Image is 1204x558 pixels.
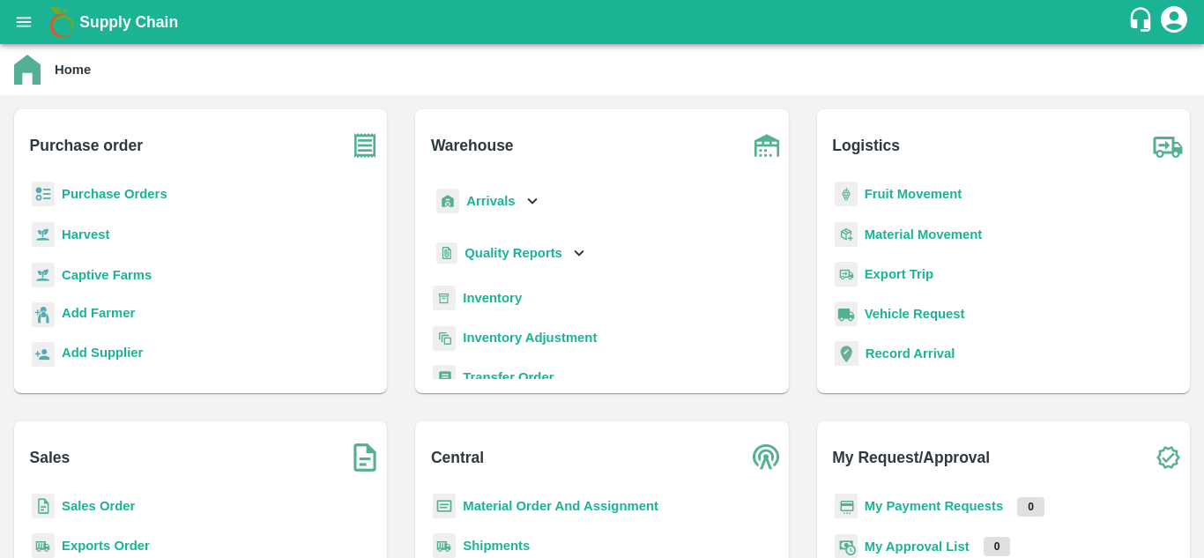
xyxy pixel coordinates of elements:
[865,539,970,554] a: My Approval List
[835,221,858,248] img: material
[865,227,983,242] a: Material Movement
[745,435,789,480] img: central
[463,539,530,553] a: Shipments
[4,2,44,42] button: open drawer
[433,182,542,221] div: Arrivals
[463,499,658,513] a: Material Order And Assignment
[865,499,1004,513] a: My Payment Requests
[463,331,597,345] a: Inventory Adjustment
[431,445,484,470] b: Central
[832,445,990,470] b: My Request/Approval
[1158,4,1190,41] div: account of current user
[1146,435,1190,480] img: check
[62,268,152,282] a: Captive Farms
[79,10,1127,34] a: Supply Chain
[984,537,1011,556] p: 0
[433,235,589,272] div: Quality Reports
[835,262,858,287] img: delivery
[865,187,962,201] a: Fruit Movement
[835,301,858,327] img: vehicle
[32,182,55,207] img: reciept
[835,182,858,207] img: fruit
[745,123,789,167] img: warehouse
[44,4,79,40] img: logo
[866,346,955,361] a: Record Arrival
[463,370,554,384] a: Transfer Order
[30,445,71,470] b: Sales
[433,325,456,351] img: inventory
[1127,6,1158,38] div: customer-support
[32,221,55,248] img: harvest
[62,346,143,360] b: Add Supplier
[62,303,135,327] a: Add Farmer
[62,343,143,367] a: Add Supplier
[32,494,55,519] img: sales
[832,133,900,158] b: Logistics
[62,539,150,553] a: Exports Order
[62,306,135,320] b: Add Farmer
[835,341,858,366] img: recordArrival
[1146,123,1190,167] img: truck
[30,133,143,158] b: Purchase order
[62,227,109,242] a: Harvest
[1017,497,1044,517] p: 0
[32,342,55,368] img: supplier
[32,302,55,328] img: farmer
[865,267,933,281] a: Export Trip
[62,499,135,513] a: Sales Order
[465,246,562,260] b: Quality Reports
[865,307,965,321] a: Vehicle Request
[14,55,41,85] img: home
[79,13,178,31] b: Supply Chain
[62,187,167,201] a: Purchase Orders
[433,286,456,311] img: whInventory
[835,494,858,519] img: payment
[343,435,387,480] img: soSales
[32,262,55,288] img: harvest
[463,291,522,305] a: Inventory
[466,194,515,208] b: Arrivals
[433,494,456,519] img: centralMaterial
[431,133,514,158] b: Warehouse
[55,63,91,77] b: Home
[343,123,387,167] img: purchase
[433,365,456,391] img: whTransfer
[436,189,459,214] img: whArrival
[436,242,457,264] img: qualityReport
